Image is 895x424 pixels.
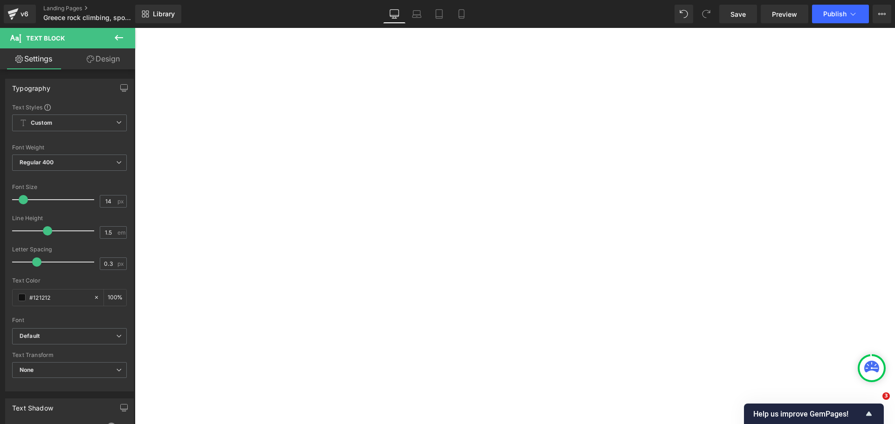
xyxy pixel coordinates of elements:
span: 3 [882,392,890,400]
div: v6 [19,8,30,20]
a: Landing Pages [43,5,151,12]
div: Text Shadow [12,399,53,412]
span: px [117,198,125,204]
div: Font [12,317,127,323]
a: Preview [761,5,808,23]
span: Preview [772,9,797,19]
div: Font Weight [12,144,127,151]
span: Greece rock climbing, sport climbing and bouldering [43,14,133,21]
a: v6 [4,5,36,23]
iframe: Intercom live chat [863,392,886,415]
span: Text Block [26,34,65,42]
div: Typography [12,79,50,92]
button: Undo [675,5,693,23]
div: Letter Spacing [12,246,127,253]
i: Default [20,332,40,340]
a: Desktop [383,5,406,23]
a: New Library [135,5,181,23]
span: Library [153,10,175,18]
span: Save [730,9,746,19]
span: em [117,229,125,236]
a: Laptop [406,5,428,23]
b: Custom [31,119,52,127]
b: None [20,366,34,373]
div: Line Height [12,215,127,222]
a: Tablet [428,5,450,23]
button: More [873,5,891,23]
div: Text Transform [12,352,127,358]
button: Redo [697,5,716,23]
div: Font Size [12,184,127,190]
div: % [104,289,126,306]
span: Publish [823,10,847,18]
a: Mobile [450,5,473,23]
span: Help us improve GemPages! [753,410,863,418]
b: Regular 400 [20,159,54,166]
button: Publish [812,5,869,23]
div: Text Color [12,277,127,284]
a: Design [69,48,137,69]
button: Show survey - Help us improve GemPages! [753,408,874,419]
input: Color [29,292,89,303]
div: Text Styles [12,103,127,111]
span: px [117,261,125,267]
